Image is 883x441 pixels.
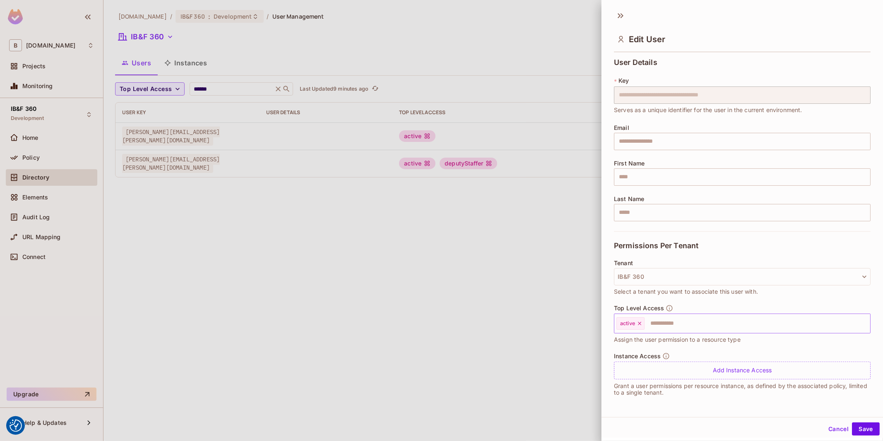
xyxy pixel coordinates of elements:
[614,160,645,167] span: First Name
[10,419,22,432] button: Consent Preferences
[614,268,871,285] button: IB&F 360
[852,422,880,436] button: Save
[614,125,629,131] span: Email
[614,362,871,379] div: Add Instance Access
[614,260,633,266] span: Tenant
[866,322,868,324] button: Open
[10,419,22,432] img: Revisit consent button
[614,305,664,312] span: Top Level Access
[825,422,852,436] button: Cancel
[614,287,758,296] span: Select a tenant you want to associate this user with.
[614,242,698,250] span: Permissions Per Tenant
[614,196,644,202] span: Last Name
[614,353,661,360] span: Instance Access
[629,34,665,44] span: Edit User
[618,77,629,84] span: Key
[620,320,635,327] span: active
[614,105,802,115] span: Serves as a unique identifier for the user in the current environment.
[614,383,871,396] p: Grant a user permissions per resource instance, as defined by the associated policy, limited to a...
[614,58,657,67] span: User Details
[614,335,741,344] span: Assign the user permission to a resource type
[616,317,645,330] div: active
